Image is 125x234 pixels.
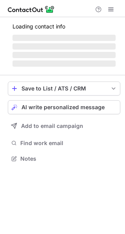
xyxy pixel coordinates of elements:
button: save-profile-one-click [8,82,120,96]
span: ‌ [12,43,116,50]
button: Notes [8,153,120,164]
span: ‌ [12,60,116,67]
button: AI write personalized message [8,100,120,114]
p: Loading contact info [12,23,116,30]
button: Find work email [8,138,120,149]
span: ‌ [12,52,116,58]
span: Notes [20,155,117,162]
div: Save to List / ATS / CRM [21,85,107,92]
span: ‌ [12,35,116,41]
span: Add to email campaign [21,123,83,129]
button: Add to email campaign [8,119,120,133]
span: AI write personalized message [21,104,105,110]
img: ContactOut v5.3.10 [8,5,55,14]
span: Find work email [20,140,117,147]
